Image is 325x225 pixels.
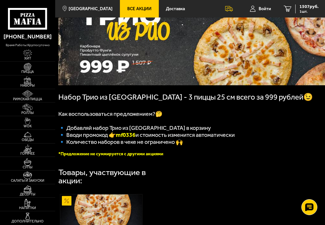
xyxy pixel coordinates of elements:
span: 🔹 Вводи промокод 👉 и стоимость изменится автоматически [58,131,235,138]
span: 🔹 Добавляй набор Трио из [GEOGRAPHIC_DATA] в корзину [58,124,211,131]
span: 🔹 Количество наборов в чеке не ограничено 🙌 [58,138,183,145]
span: Все Акции [127,7,151,11]
span: Войти [259,7,271,11]
span: 1 шт. [299,10,319,13]
span: Набор Трио из [GEOGRAPHIC_DATA] - 3 пиццы 25 см всего за 999 рублей😉 [58,93,313,102]
b: mf0336 [116,131,136,138]
span: Доставка [166,7,185,11]
font: *Предложение не суммируется с другими акциями [58,151,163,157]
img: Акционный [62,196,71,206]
span: [GEOGRAPHIC_DATA] [69,7,113,11]
span: Как воспользоваться предложением?🤔 [58,110,162,117]
div: Товары, участвующие в акции: [58,168,164,185]
span: 1507 руб. [299,4,319,9]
